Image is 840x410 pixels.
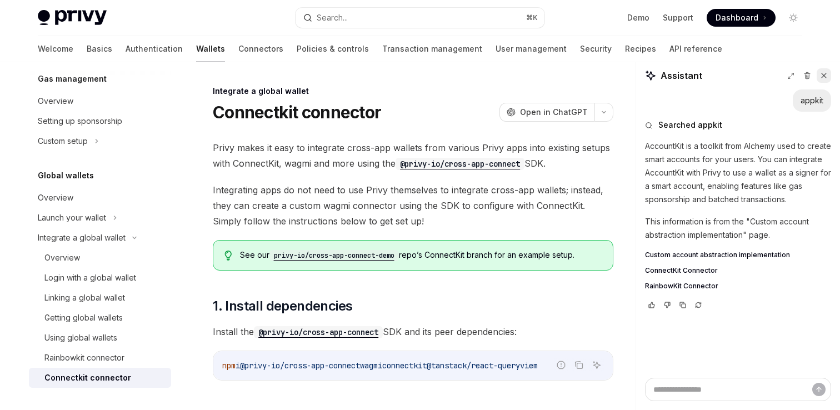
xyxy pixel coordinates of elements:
[645,251,790,259] span: Custom account abstraction implementation
[38,114,122,128] div: Setting up sponsorship
[784,9,802,27] button: Toggle dark mode
[520,107,588,118] span: Open in ChatGPT
[317,11,348,24] div: Search...
[520,361,538,371] span: viem
[38,94,73,108] div: Overview
[44,371,131,384] div: Connectkit connector
[254,326,383,337] a: @privy-io/cross-app-connect
[29,288,171,308] a: Linking a global wallet
[44,331,117,344] div: Using global wallets
[29,308,171,328] a: Getting global wallets
[663,12,693,23] a: Support
[589,358,604,372] button: Ask AI
[29,188,171,208] a: Overview
[240,249,602,261] span: See our repo’s ConnectKit branch for an example setup.
[38,134,88,148] div: Custom setup
[396,158,524,170] code: @privy-io/cross-app-connect
[38,231,126,244] div: Integrate a global wallet
[269,250,399,261] code: privy-io/cross-app-connect-demo
[213,324,613,339] span: Install the SDK and its peer dependencies:
[29,348,171,368] a: Rainbowkit connector
[554,358,568,372] button: Report incorrect code
[499,103,594,122] button: Open in ChatGPT
[29,248,171,268] a: Overview
[627,12,649,23] a: Demo
[496,36,567,62] a: User management
[240,361,360,371] span: @privy-io/cross-app-connect
[29,91,171,111] a: Overview
[382,361,427,371] span: connectkit
[29,111,171,131] a: Setting up sponsorship
[580,36,612,62] a: Security
[44,291,125,304] div: Linking a global wallet
[296,8,544,28] button: Search...⌘K
[669,36,722,62] a: API reference
[661,69,702,82] span: Assistant
[254,326,383,338] code: @privy-io/cross-app-connect
[297,36,369,62] a: Policies & controls
[38,191,73,204] div: Overview
[87,36,112,62] a: Basics
[645,215,831,242] p: This information is from the "Custom account abstraction implementation" page.
[645,282,831,291] a: RainbowKit Connector
[396,158,524,169] a: @privy-io/cross-app-connect
[625,36,656,62] a: Recipes
[29,328,171,348] a: Using global wallets
[645,266,718,275] span: ConnectKit Connector
[213,102,381,122] h1: Connectkit connector
[812,383,826,396] button: Send message
[213,182,613,229] span: Integrating apps do not need to use Privy themselves to integrate cross-app wallets; instead, the...
[645,251,831,259] a: Custom account abstraction implementation
[645,266,831,275] a: ConnectKit Connector
[38,211,106,224] div: Launch your wallet
[645,119,831,131] button: Searched appkit
[224,251,232,261] svg: Tip
[572,358,586,372] button: Copy the contents from the code block
[222,361,236,371] span: npm
[44,351,124,364] div: Rainbowkit connector
[44,311,123,324] div: Getting global wallets
[236,361,240,371] span: i
[213,297,352,315] span: 1. Install dependencies
[29,268,171,288] a: Login with a global wallet
[526,13,538,22] span: ⌘ K
[126,36,183,62] a: Authentication
[38,36,73,62] a: Welcome
[801,95,823,106] div: appkit
[38,10,107,26] img: light logo
[658,119,722,131] span: Searched appkit
[38,169,94,182] h5: Global wallets
[707,9,776,27] a: Dashboard
[382,36,482,62] a: Transaction management
[29,368,171,388] a: Connectkit connector
[238,36,283,62] a: Connectors
[269,250,399,259] a: privy-io/cross-app-connect-demo
[360,361,382,371] span: wagmi
[716,12,758,23] span: Dashboard
[645,282,718,291] span: RainbowKit Connector
[44,251,80,264] div: Overview
[213,140,613,171] span: Privy makes it easy to integrate cross-app wallets from various Privy apps into existing setups w...
[44,271,136,284] div: Login with a global wallet
[645,139,831,206] p: AccountKit is a toolkit from Alchemy used to create smart accounts for your users. You can integr...
[427,361,520,371] span: @tanstack/react-query
[196,36,225,62] a: Wallets
[213,86,613,97] div: Integrate a global wallet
